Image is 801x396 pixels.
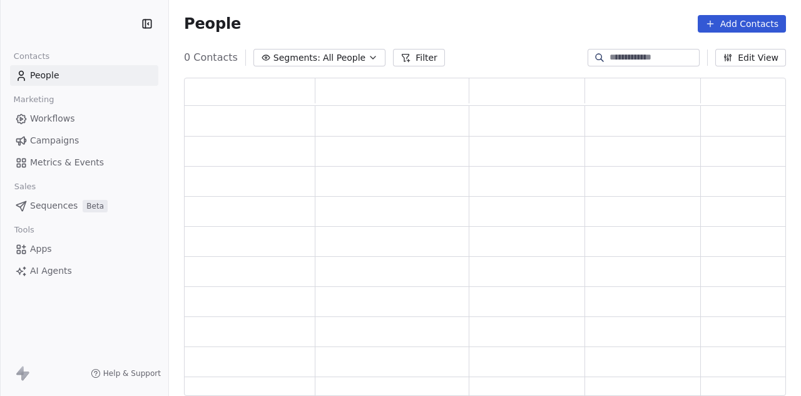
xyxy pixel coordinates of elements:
button: Filter [393,49,445,66]
a: Apps [10,239,158,259]
a: AI Agents [10,261,158,281]
span: All People [323,51,365,65]
span: Contacts [8,47,55,66]
span: AI Agents [30,264,72,278]
span: Apps [30,242,52,256]
a: Help & Support [91,368,161,378]
span: Sequences [30,199,78,212]
span: Campaigns [30,134,79,147]
a: Metrics & Events [10,152,158,173]
span: Beta [83,200,108,212]
span: 0 Contacts [184,50,238,65]
a: SequencesBeta [10,195,158,216]
span: Segments: [273,51,320,65]
span: Marketing [8,90,59,109]
a: Workflows [10,108,158,129]
span: Metrics & Events [30,156,104,169]
span: Sales [9,177,41,196]
span: Tools [9,221,39,239]
span: People [184,14,241,33]
span: People [30,69,59,82]
button: Edit View [715,49,786,66]
a: People [10,65,158,86]
span: Workflows [30,112,75,125]
button: Add Contacts [698,15,786,33]
span: Help & Support [103,368,161,378]
a: Campaigns [10,130,158,151]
